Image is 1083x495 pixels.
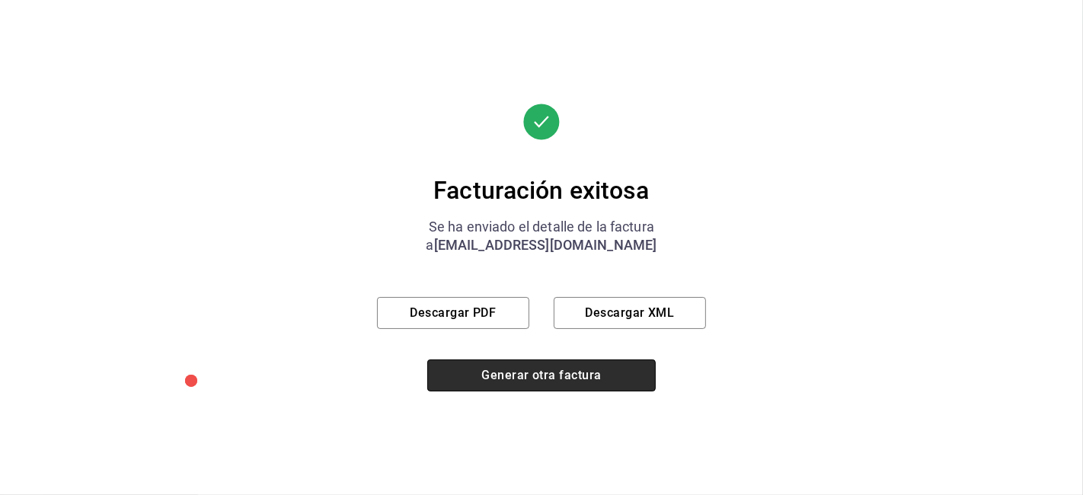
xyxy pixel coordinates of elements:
[434,237,657,253] span: [EMAIL_ADDRESS][DOMAIN_NAME]
[377,297,529,329] button: Descargar PDF
[554,297,706,329] button: Descargar XML
[377,175,706,206] div: Facturación exitosa
[377,218,706,236] div: Se ha enviado el detalle de la factura
[427,359,656,391] button: Generar otra factura
[377,236,706,254] div: a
